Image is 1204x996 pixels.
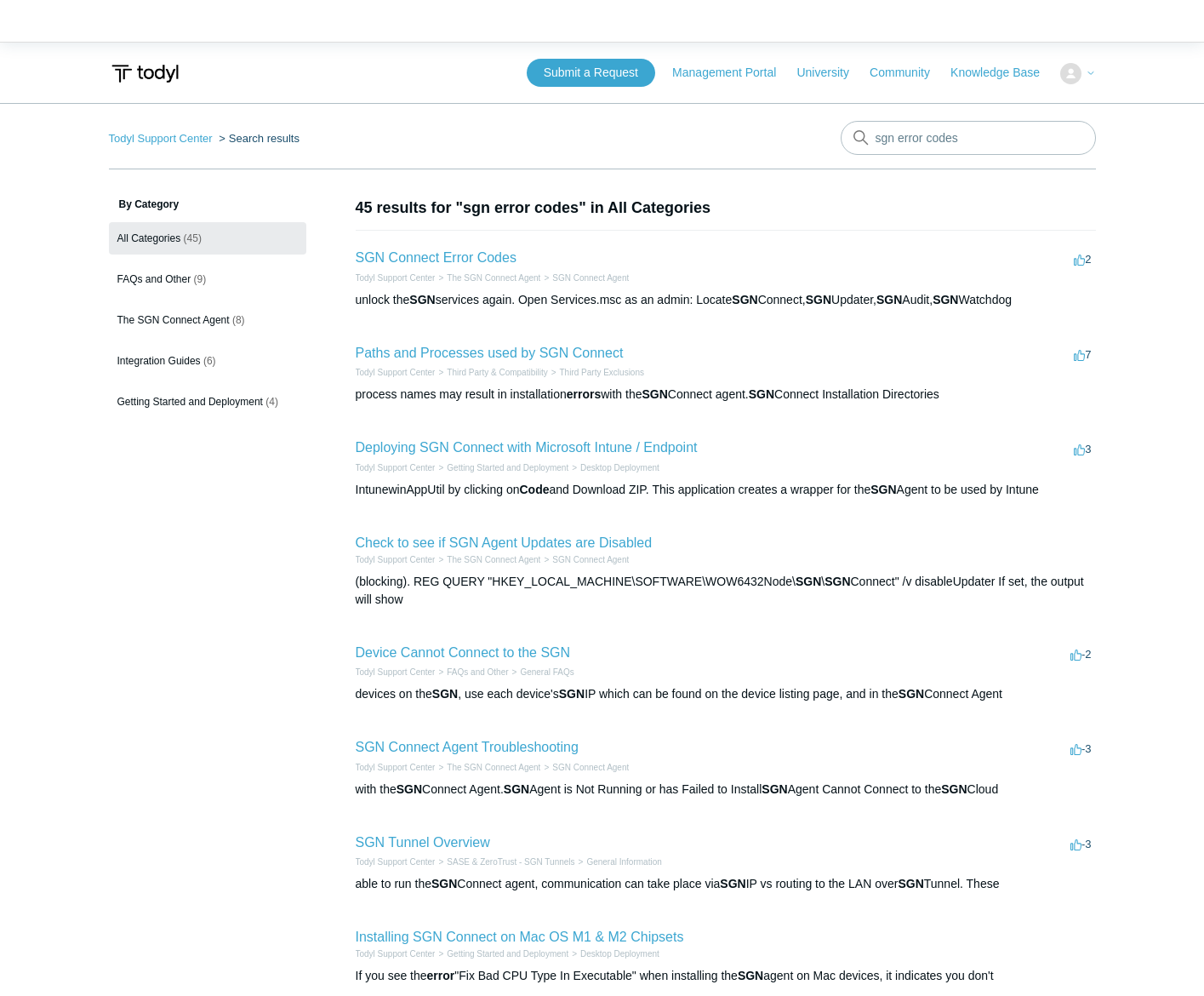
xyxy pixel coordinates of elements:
[1070,648,1092,661] span: -2
[520,483,550,496] em: Code
[356,553,436,566] li: Todyl Support Center
[109,345,306,377] a: Integration Guides (6)
[567,387,601,401] em: errors
[520,667,573,677] a: General FAQs
[527,59,655,87] a: Submit a Request
[109,304,306,336] a: The SGN Connect Agent (8)
[109,197,306,212] h3: By Category
[356,481,1096,499] div: IntunewinAppUtil by clicking on and Download ZIP. This application creates a wrapper for the Agen...
[356,272,436,284] li: Todyl Support Center
[117,273,191,285] span: FAQs and Other
[806,293,831,306] em: SGN
[568,947,659,960] li: Desktop Deployment
[941,782,967,796] em: SGN
[356,346,624,360] a: Paths and Processes used by SGN Connect
[447,667,508,677] a: FAQs and Other
[720,877,745,890] em: SGN
[1074,443,1091,455] span: 3
[732,293,757,306] em: SGN
[540,761,629,774] li: SGN Connect Agent
[356,555,436,564] a: Todyl Support Center
[435,761,540,774] li: The SGN Connect Agent
[435,947,568,960] li: Getting Started and Deployment
[552,763,629,772] a: SGN Connect Agent
[356,463,436,472] a: Todyl Support Center
[898,877,923,890] em: SGN
[509,666,574,678] li: General FAQs
[356,368,436,377] a: Todyl Support Center
[950,64,1057,82] a: Knowledge Base
[431,877,457,890] em: SGN
[447,273,540,283] a: The SGN Connect Agent
[876,293,902,306] em: SGN
[356,856,436,868] li: Todyl Support Center
[356,875,1096,893] div: able to run the Connect agent, communication can take place via IP vs routing to the LAN over Tun...
[870,483,896,496] em: SGN
[447,857,574,867] a: SASE & ZeroTrust - SGN Tunnels
[356,645,571,660] a: Device Cannot Connect to the SGN
[203,355,216,367] span: (6)
[356,250,516,265] a: SGN Connect Error Codes
[435,856,574,868] li: SASE & ZeroTrust - SGN Tunnels
[749,387,774,401] em: SGN
[356,761,436,774] li: Todyl Support Center
[356,949,436,959] a: Todyl Support Center
[540,553,629,566] li: SGN Connect Agent
[232,314,245,326] span: (8)
[796,64,865,82] a: University
[356,857,436,867] a: Todyl Support Center
[870,64,947,82] a: Community
[117,314,230,326] span: The SGN Connect Agent
[356,667,436,677] a: Todyl Support Center
[432,687,458,701] em: SGN
[397,782,422,796] em: SGN
[356,197,1096,220] h1: 45 results for "sgn error codes" in All Categories
[194,273,207,285] span: (9)
[356,763,436,772] a: Todyl Support Center
[109,263,306,295] a: FAQs and Other (9)
[184,232,202,244] span: (45)
[356,740,579,754] a: SGN Connect Agent Troubleshooting
[933,293,958,306] em: SGN
[356,366,436,379] li: Todyl Support Center
[1070,742,1092,755] span: -3
[109,386,306,418] a: Getting Started and Deployment (4)
[356,685,1096,703] div: devices on the , use each device's IP which can be found on the device listing page, and in the C...
[552,273,629,283] a: SGN Connect Agent
[109,58,181,89] img: Todyl Support Center Help Center home page
[447,763,540,772] a: The SGN Connect Agent
[447,368,547,377] a: Third Party & Compatibility
[504,782,529,796] em: SGN
[356,440,698,455] a: Deploying SGN Connect with Microsoft Intune / Endpoint
[435,272,540,284] li: The SGN Connect Agent
[825,575,850,588] em: SGN
[1074,348,1091,361] span: 7
[586,857,661,867] a: General Information
[265,396,278,408] span: (4)
[117,232,181,244] span: All Categories
[109,132,216,145] li: Todyl Support Center
[356,835,490,850] a: SGN Tunnel Overview
[356,947,436,960] li: Todyl Support Center
[1074,253,1091,266] span: 2
[1070,838,1092,850] span: -3
[738,969,763,982] em: SGN
[356,967,1096,985] div: If you see the "Fix Bad CPU Type In Executable" when installing the agent on Mac devices, it indi...
[672,64,793,82] a: Management Portal
[435,461,568,474] li: Getting Started and Deployment
[356,386,1096,404] div: process names may result in installation with the Connect agent. Connect Installation Directories
[575,856,662,868] li: General Information
[356,930,684,944] a: Installing SGN Connect on Mac OS M1 & M2 Chipsets
[356,666,436,678] li: Todyl Support Center
[117,355,201,367] span: Integration Guides
[109,222,306,255] a: All Categories (45)
[356,291,1096,309] div: unlock the services again. Open Services.msc as an admin: Locate Connect, Updater, Audit, Watchdog
[109,132,213,145] a: Todyl Support Center
[356,535,653,550] a: Check to see if SGN Agent Updates are Disabled
[356,781,1096,799] div: with the Connect Agent. Agent is Not Running or has Failed to Install Agent Cannot Connect to the...
[447,949,568,959] a: Getting Started and Deployment
[552,555,629,564] a: SGN Connect Agent
[117,396,263,408] span: Getting Started and Deployment
[356,573,1096,609] div: (blocking). REG QUERY "HKEY_LOCAL_MACHINE\SOFTWARE\WOW6432Node\ \ Connect" /v disableUpdater If s...
[559,687,585,701] em: SGN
